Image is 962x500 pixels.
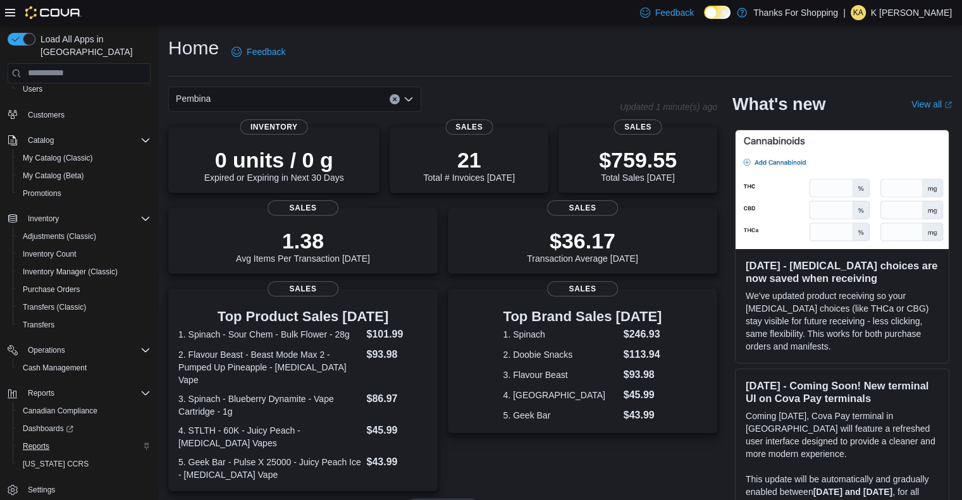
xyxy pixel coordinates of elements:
[178,328,361,341] dt: 1. Spinach - Sour Chem - Bulk Flower - 28g
[624,327,662,342] dd: $246.93
[23,386,151,401] span: Reports
[178,348,361,386] dt: 2. Flavour Beast - Beast Mode Max 2 - Pumped Up Pineapple - [MEDICAL_DATA] Vape
[18,186,66,201] a: Promotions
[366,327,427,342] dd: $101.99
[18,300,91,315] a: Transfers (Classic)
[13,80,156,98] button: Users
[23,211,64,226] button: Inventory
[13,359,156,377] button: Cash Management
[23,211,151,226] span: Inventory
[18,168,89,183] a: My Catalog (Beta)
[13,228,156,245] button: Adjustments (Classic)
[704,6,731,19] input: Dark Mode
[13,263,156,281] button: Inventory Manager (Classic)
[13,167,156,185] button: My Catalog (Beta)
[503,309,662,324] h3: Top Brand Sales [DATE]
[18,82,151,97] span: Users
[23,459,89,469] span: [US_STATE] CCRS
[18,300,151,315] span: Transfers (Classic)
[13,437,156,455] button: Reports
[366,391,427,406] dd: $86.97
[18,403,151,418] span: Canadian Compliance
[28,388,54,398] span: Reports
[28,110,65,120] span: Customers
[23,482,60,497] a: Settings
[599,147,677,183] div: Total Sales [DATE]
[23,284,80,295] span: Purchase Orders
[18,168,151,183] span: My Catalog (Beta)
[204,147,344,173] p: 0 units / 0 g
[445,119,493,135] span: Sales
[23,107,151,123] span: Customers
[18,264,123,279] a: Inventory Manager (Classic)
[23,482,151,497] span: Settings
[547,200,618,216] span: Sales
[13,185,156,202] button: Promotions
[13,245,156,263] button: Inventory Count
[13,402,156,420] button: Canadian Compliance
[23,171,84,181] span: My Catalog (Beta)
[911,99,952,109] a: View allExternal link
[503,348,619,361] dt: 2. Doobie Snacks
[268,281,338,296] span: Sales
[18,150,151,166] span: My Catalog (Classic)
[851,5,866,20] div: K Atlee-Raymond
[18,439,151,454] span: Reports
[23,406,97,416] span: Canadian Compliance
[13,149,156,167] button: My Catalog (Classic)
[178,393,361,418] dt: 3. Spinach - Blueberry Dynamite - Vape Cartridge - 1g
[23,267,118,277] span: Inventory Manager (Classic)
[13,281,156,298] button: Purchase Orders
[18,150,98,166] a: My Catalog (Classic)
[3,341,156,359] button: Operations
[753,5,838,20] p: Thanks For Shopping
[178,424,361,449] dt: 4. STLTH - 60K - Juicy Peach - [MEDICAL_DATA] Vapes
[624,408,662,423] dd: $43.99
[18,456,94,472] a: [US_STATE] CCRS
[18,229,101,244] a: Adjustments (Classic)
[3,131,156,149] button: Catalog
[28,485,55,495] span: Settings
[23,302,86,312] span: Transfers (Classic)
[547,281,618,296] span: Sales
[390,94,400,104] button: Clear input
[168,35,219,61] h1: Home
[624,347,662,362] dd: $113.94
[813,487,892,497] strong: [DATE] and [DATE]
[23,153,93,163] span: My Catalog (Classic)
[624,367,662,382] dd: $93.98
[28,214,59,224] span: Inventory
[366,454,427,470] dd: $43.99
[18,282,85,297] a: Purchase Orders
[18,229,151,244] span: Adjustments (Classic)
[23,249,77,259] span: Inventory Count
[746,259,939,284] h3: [DATE] - [MEDICAL_DATA] choices are now saved when receiving
[614,119,662,135] span: Sales
[423,147,514,183] div: Total # Invoices [DATE]
[746,410,939,460] p: Coming [DATE], Cova Pay terminal in [GEOGRAPHIC_DATA] will feature a refreshed user interface des...
[268,200,338,216] span: Sales
[3,210,156,228] button: Inventory
[732,94,825,114] h2: What's new
[423,147,514,173] p: 21
[23,320,54,330] span: Transfers
[18,439,54,454] a: Reports
[23,424,73,434] span: Dashboards
[3,480,156,499] button: Settings
[247,46,285,58] span: Feedback
[746,290,939,353] p: We've updated product receiving so your [MEDICAL_DATA] choices (like THCa or CBG) stay visible fo...
[23,188,61,198] span: Promotions
[226,39,290,64] a: Feedback
[366,347,427,362] dd: $93.98
[18,421,151,436] span: Dashboards
[18,264,151,279] span: Inventory Manager (Classic)
[18,186,151,201] span: Promotions
[18,421,78,436] a: Dashboards
[366,423,427,438] dd: $45.99
[18,456,151,472] span: Washington CCRS
[240,119,308,135] span: Inventory
[18,247,151,262] span: Inventory Count
[178,309,428,324] h3: Top Product Sales [DATE]
[503,369,619,381] dt: 3. Flavour Beast
[503,389,619,401] dt: 4. [GEOGRAPHIC_DATA]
